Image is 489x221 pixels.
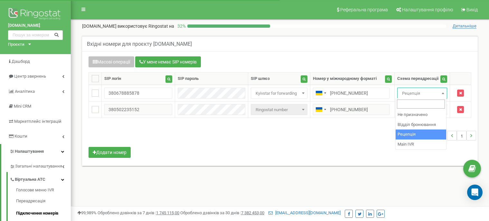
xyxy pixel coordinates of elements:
[251,104,307,115] span: Ringostat number
[8,23,63,29] a: [DOMAIN_NAME]
[10,172,71,185] a: Віртуальна АТС
[396,110,446,120] li: Не призначено
[313,104,390,115] input: 050 123 4567
[14,119,61,124] span: Маркетплейс інтеграцій
[397,76,439,82] div: Схема переадресації
[174,23,187,29] p: 32 %
[14,104,31,109] span: Mini CRM
[453,24,476,29] span: Детальніше
[466,7,478,12] span: Вихід
[14,74,46,79] span: Центр звернень
[16,187,71,195] a: Голосове меню IVR
[253,105,305,114] span: Ringostat number
[396,120,446,130] li: ВІдділ бронювання
[1,144,71,159] a: Налаштування
[16,195,71,207] a: Переадресація
[77,210,97,215] span: 99,989%
[396,130,446,139] li: Рецепція
[104,76,121,82] div: SIP логін
[156,210,179,215] u: 1 745 115,00
[8,6,63,23] img: Ringostat logo
[82,23,174,29] p: [DOMAIN_NAME]
[340,7,388,12] span: Реферальна програма
[89,147,131,158] button: Додати номер
[402,7,453,12] span: Налаштування профілю
[313,104,328,115] div: Telephone country code
[400,89,445,98] span: Рецепція
[14,134,27,139] span: Кошти
[313,88,328,98] div: Telephone country code
[15,177,45,183] span: Віртуальна АТС
[16,207,71,220] a: Підключення номерів
[432,124,476,147] nav: ...
[89,56,134,67] button: Масові операції
[15,163,62,169] span: Загальні налаштування
[253,89,305,98] span: Kyivstar for forwarding
[457,131,466,140] li: 1
[175,72,248,85] th: SIP пароль
[98,210,179,215] span: Оброблено дзвінків за 7 днів :
[87,41,192,47] h5: Вхідні номери для проєкту [DOMAIN_NAME]
[15,149,44,154] span: Налаштування
[8,30,63,40] input: Пошук за номером
[12,59,30,64] span: Дашборд
[313,88,390,99] input: 050 123 4567
[241,210,264,215] u: 7 382 453,00
[397,88,447,99] span: Рецепція
[251,88,307,99] span: Kyivstar for forwarding
[396,139,446,149] li: Main IVR
[15,89,35,94] span: Аналiтика
[118,24,174,29] span: використовує Ringostat на
[313,76,377,82] div: Номер у міжнародному форматі
[180,210,264,215] span: Оброблено дзвінків за 30 днів :
[467,185,483,200] div: Open Intercom Messenger
[268,210,341,215] a: [EMAIL_ADDRESS][DOMAIN_NAME]
[135,56,201,67] button: У мене немає SIP номерів
[251,76,270,82] div: SIP шлюз
[10,159,71,172] a: Загальні налаштування
[8,42,24,48] div: Проєкти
